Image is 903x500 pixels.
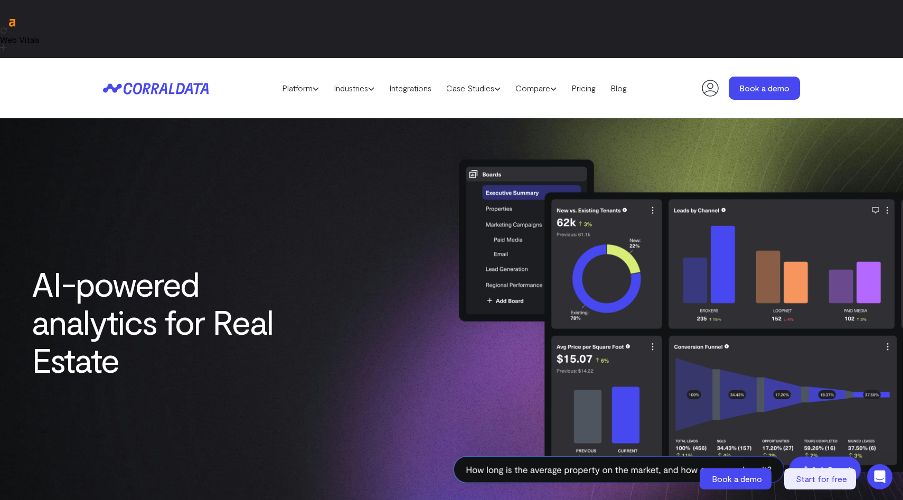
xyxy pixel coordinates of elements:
[32,265,290,379] h1: AI-powered analytics for Real Estate
[700,468,774,489] a: Book a demo
[508,80,564,96] a: Compare
[712,474,762,484] span: Book a demo
[326,80,382,96] a: Industries
[784,468,858,489] a: Start for free
[729,77,800,100] a: Book a demo
[275,80,326,96] a: Platform
[603,80,634,96] a: Blog
[439,80,508,96] a: Case Studies
[867,464,892,489] div: Open Intercom Messenger
[564,80,603,96] a: Pricing
[796,474,847,484] span: Start for free
[382,80,439,96] a: Integrations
